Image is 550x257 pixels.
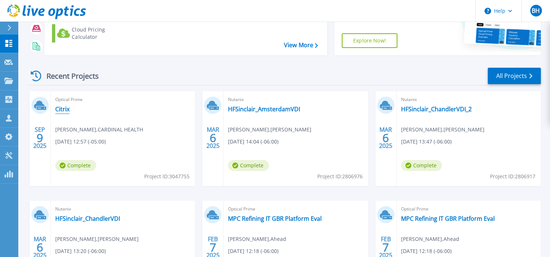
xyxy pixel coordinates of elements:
span: Nutanix [401,96,536,104]
span: Optical Prime [55,96,191,104]
span: Nutanix [228,96,363,104]
span: [DATE] 13:20 (-06:00) [55,247,106,255]
span: Complete [401,160,442,171]
span: [PERSON_NAME] , Ahead [401,235,459,243]
a: View More [284,42,318,49]
span: [DATE] 14:04 (-06:00) [228,138,278,146]
a: MPC Refining IT GBR Platform Eval [228,215,322,222]
span: [PERSON_NAME] , [PERSON_NAME] [401,126,484,134]
a: HFSinclair_AmsterdamVDI [228,105,300,113]
span: 7 [382,244,389,250]
a: MPC Refining IT GBR Platform Eval [401,215,495,222]
span: Nutanix [55,205,191,213]
span: 6 [382,135,389,141]
span: [PERSON_NAME] , [PERSON_NAME] [228,126,311,134]
span: Optical Prime [401,205,536,213]
a: HFSinclair_ChandlerVDI [55,215,120,222]
div: MAR 2025 [206,124,220,151]
a: Citrix [55,105,70,113]
a: All Projects [488,68,541,84]
span: Project ID: 3047755 [144,172,190,180]
span: 6 [37,244,43,250]
a: HFSinclair_ChandlerVDI_2 [401,105,472,113]
div: MAR 2025 [379,124,393,151]
span: 9 [37,135,43,141]
span: Optical Prime [228,205,363,213]
span: Complete [228,160,269,171]
span: BH [532,8,540,14]
span: 6 [210,135,216,141]
div: Cloud Pricing Calculator [72,26,130,41]
span: Complete [55,160,96,171]
span: Project ID: 2806976 [317,172,363,180]
span: [PERSON_NAME] , CARDINAL HEALTH [55,126,143,134]
span: 7 [210,244,216,250]
span: [DATE] 12:57 (-05:00) [55,138,106,146]
span: Project ID: 2806917 [490,172,535,180]
span: [PERSON_NAME] , Ahead [228,235,286,243]
div: SEP 2025 [33,124,47,151]
div: Recent Projects [28,67,109,85]
a: Explore Now! [342,33,397,48]
span: [DATE] 12:18 (-06:00) [401,247,452,255]
span: [DATE] 13:47 (-06:00) [401,138,452,146]
span: [PERSON_NAME] , [PERSON_NAME] [55,235,139,243]
a: Cloud Pricing Calculator [52,24,134,42]
span: [DATE] 12:18 (-06:00) [228,247,278,255]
